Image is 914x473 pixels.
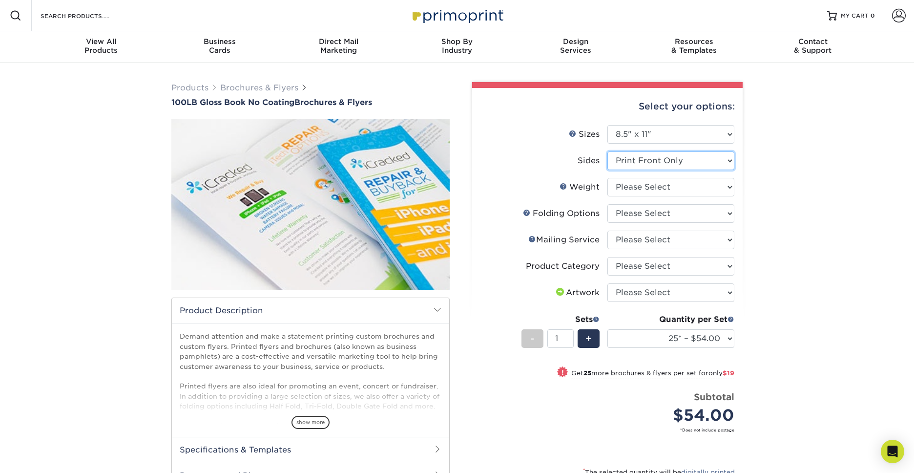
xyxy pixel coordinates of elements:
[408,5,506,26] img: Primoprint
[480,88,735,125] div: Select your options:
[291,416,330,429] span: show more
[753,37,872,55] div: & Support
[881,440,904,463] div: Open Intercom Messenger
[516,37,635,55] div: Services
[161,37,279,55] div: Cards
[161,31,279,63] a: BusinessCards
[526,260,600,272] div: Product Category
[530,331,535,346] span: -
[583,369,591,377] strong: 25
[615,404,734,427] div: $54.00
[694,391,734,402] strong: Subtotal
[171,98,294,107] span: 100LB Gloss Book No Coating
[585,331,592,346] span: +
[523,208,600,219] div: Folding Options
[516,31,635,63] a: DesignServices
[171,108,450,301] img: 100LB Gloss Book<br/>No Coating 01
[42,37,161,46] span: View All
[42,31,161,63] a: View AllProducts
[172,298,449,323] h2: Product Description
[279,37,398,46] span: Direct Mail
[554,287,600,299] div: Artwork
[528,234,600,246] div: Mailing Service
[40,10,135,21] input: SEARCH PRODUCTS.....
[171,83,208,92] a: Products
[871,12,875,19] span: 0
[635,37,753,55] div: & Templates
[161,37,279,46] span: Business
[723,369,734,377] span: $19
[398,37,517,55] div: Industry
[571,369,734,379] small: Get more brochures & flyers per set for
[708,369,734,377] span: only
[569,129,600,140] div: Sizes
[561,367,564,378] span: !
[172,437,449,462] h2: Specifications & Templates
[521,314,600,325] div: Sets
[841,12,869,20] span: MY CART
[488,427,734,433] small: *Does not include postage
[180,331,441,451] p: Demand attention and make a statement printing custom brochures and custom flyers. Printed flyers...
[42,37,161,55] div: Products
[171,98,450,107] a: 100LB Gloss Book No CoatingBrochures & Flyers
[635,37,753,46] span: Resources
[578,155,600,167] div: Sides
[607,314,734,325] div: Quantity per Set
[516,37,635,46] span: Design
[635,31,753,63] a: Resources& Templates
[398,31,517,63] a: Shop ByIndustry
[279,31,398,63] a: Direct MailMarketing
[279,37,398,55] div: Marketing
[398,37,517,46] span: Shop By
[560,181,600,193] div: Weight
[753,31,872,63] a: Contact& Support
[220,83,298,92] a: Brochures & Flyers
[753,37,872,46] span: Contact
[171,98,450,107] h1: Brochures & Flyers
